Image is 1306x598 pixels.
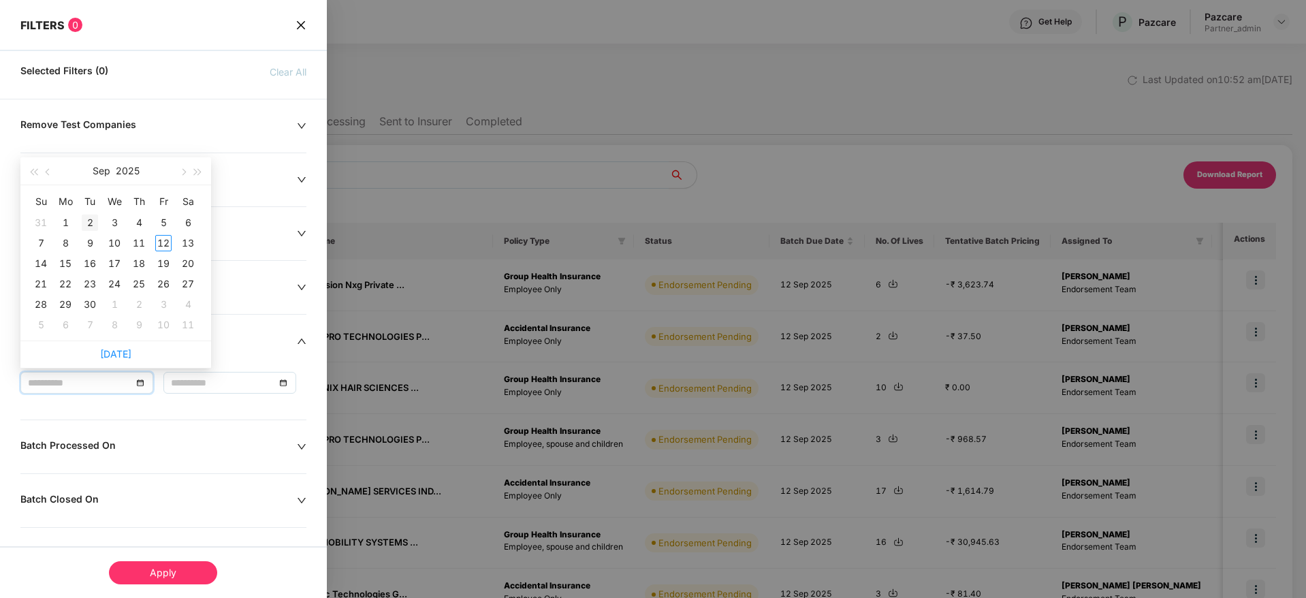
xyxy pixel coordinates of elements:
td: 2025-09-11 [127,233,151,253]
td: 2025-09-01 [53,213,78,233]
td: 2025-10-02 [127,294,151,315]
div: 2 [131,296,147,313]
span: up [297,336,306,346]
div: 19 [155,255,172,272]
td: 2025-09-13 [176,233,200,253]
td: 2025-10-08 [102,315,127,335]
div: 7 [82,317,98,333]
div: 6 [180,215,196,231]
span: down [297,442,306,452]
span: down [297,229,306,238]
div: 30 [82,296,98,313]
td: 2025-09-06 [176,213,200,233]
div: 22 [57,276,74,292]
div: 10 [106,235,123,251]
td: 2025-09-12 [151,233,176,253]
span: down [297,496,306,505]
td: 2025-09-21 [29,274,53,294]
th: Th [127,191,151,213]
div: 24 [106,276,123,292]
th: Sa [176,191,200,213]
td: 2025-10-10 [151,315,176,335]
td: 2025-09-16 [78,253,102,274]
div: 4 [131,215,147,231]
td: 2025-09-17 [102,253,127,274]
div: Apply [109,561,217,584]
div: 1 [57,215,74,231]
div: 25 [131,276,147,292]
td: 2025-10-01 [102,294,127,315]
div: 1 [106,296,123,313]
td: 2025-09-04 [127,213,151,233]
td: 2025-08-31 [29,213,53,233]
span: down [297,121,306,131]
span: Selected Filters (0) [20,65,108,80]
div: 17 [106,255,123,272]
td: 2025-10-11 [176,315,200,335]
div: 2 [82,215,98,231]
td: 2025-09-18 [127,253,151,274]
div: 14 [33,255,49,272]
td: 2025-09-20 [176,253,200,274]
div: Batch Processed On [20,439,297,454]
div: 21 [33,276,49,292]
div: 10 [155,317,172,333]
td: 2025-10-09 [127,315,151,335]
div: 11 [180,317,196,333]
div: 4 [180,296,196,313]
td: 2025-10-07 [78,315,102,335]
div: Batch Closed On [20,493,297,508]
td: 2025-09-05 [151,213,176,233]
th: Tu [78,191,102,213]
td: 2025-10-06 [53,315,78,335]
td: 2025-10-03 [151,294,176,315]
div: 29 [57,296,74,313]
div: 11 [131,235,147,251]
td: 2025-09-27 [176,274,200,294]
td: 2025-09-02 [78,213,102,233]
td: 2025-09-22 [53,274,78,294]
td: 2025-09-23 [78,274,102,294]
div: 6 [57,317,74,333]
div: 20 [180,255,196,272]
th: We [102,191,127,213]
div: Remove Test Companies [20,119,297,133]
th: Mo [53,191,78,213]
td: 2025-09-15 [53,253,78,274]
span: Clear All [270,65,306,80]
div: 3 [155,296,172,313]
span: down [297,283,306,292]
td: 2025-09-14 [29,253,53,274]
span: down [297,175,306,185]
div: 28 [33,296,49,313]
div: 16 [82,255,98,272]
div: 18 [131,255,147,272]
div: 9 [131,317,147,333]
td: 2025-09-08 [53,233,78,253]
td: 2025-09-26 [151,274,176,294]
td: 2025-09-03 [102,213,127,233]
td: 2025-09-24 [102,274,127,294]
div: 5 [155,215,172,231]
div: 8 [106,317,123,333]
span: close [296,18,306,32]
td: 2025-09-29 [53,294,78,315]
td: 2025-09-19 [151,253,176,274]
div: 9 [82,235,98,251]
div: 27 [180,276,196,292]
td: 2025-09-09 [78,233,102,253]
th: Su [29,191,53,213]
button: 2025 [116,157,140,185]
div: 7 [33,235,49,251]
td: 2025-09-25 [127,274,151,294]
div: 13 [180,235,196,251]
span: 0 [68,18,82,32]
th: Fr [151,191,176,213]
div: To [163,356,306,368]
td: 2025-09-30 [78,294,102,315]
div: 8 [57,235,74,251]
button: Sep [93,157,110,185]
td: 2025-10-04 [176,294,200,315]
div: 26 [155,276,172,292]
div: 23 [82,276,98,292]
